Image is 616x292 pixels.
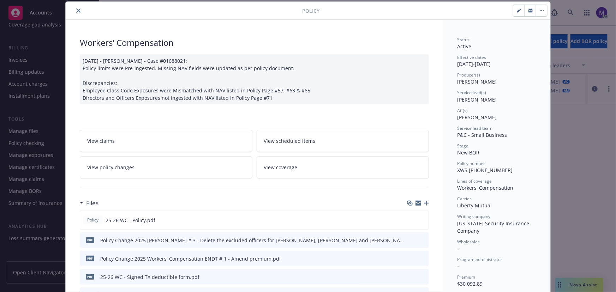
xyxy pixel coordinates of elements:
span: Wholesaler [457,239,479,245]
span: Service lead team [457,125,492,131]
span: View coverage [264,164,298,171]
div: Policy Change 2025 Workers' Compensation ENDT # 1 - Amend premium.pdf [100,255,281,262]
span: [PERSON_NAME] [457,114,497,121]
div: [DATE] - [DATE] [457,54,536,68]
h3: Files [86,199,98,208]
span: P&C - Small Business [457,132,507,138]
button: preview file [420,255,426,262]
span: [PERSON_NAME] [457,78,497,85]
span: pdf [86,274,94,279]
span: Status [457,37,470,43]
span: pdf [86,256,94,261]
span: Effective dates [457,54,486,60]
div: Files [80,199,98,208]
button: download file [408,237,414,244]
span: Policy number [457,160,485,166]
button: download file [408,255,414,262]
span: - [457,263,459,269]
span: - [457,245,459,252]
button: download file [408,217,414,224]
div: 25-26 WC - Signed TX deductible form.pdf [100,273,199,281]
span: Carrier [457,196,471,202]
div: Policy Change 2025 [PERSON_NAME] # 3 - Delete the excluded officers for [PERSON_NAME], [PERSON_NA... [100,237,406,244]
div: Workers' Compensation [80,37,429,49]
button: preview file [420,237,426,244]
span: 25-26 WC - Policy.pdf [106,217,155,224]
span: Premium [457,274,475,280]
a: View policy changes [80,156,252,178]
span: XWS [PHONE_NUMBER] [457,167,513,174]
span: View claims [87,137,115,145]
a: View claims [80,130,252,152]
button: preview file [419,217,426,224]
button: download file [408,273,414,281]
div: [DATE] - [PERSON_NAME] - Case #01688021: Policy limits were Pre-ingested. Missing NAV fields were... [80,54,429,104]
div: Workers' Compensation [457,184,536,191]
span: Active [457,43,471,50]
span: Writing company [457,213,490,219]
span: Stage [457,143,468,149]
a: View coverage [257,156,429,178]
span: Program administrator [457,256,502,262]
span: View policy changes [87,164,134,171]
span: AC(s) [457,108,468,114]
span: Policy [302,7,319,14]
span: [PERSON_NAME] [457,96,497,103]
button: preview file [420,273,426,281]
span: Liberty Mutual [457,202,492,209]
span: View scheduled items [264,137,316,145]
button: close [74,6,83,15]
span: Lines of coverage [457,178,492,184]
span: Producer(s) [457,72,480,78]
span: Service lead(s) [457,90,486,96]
span: $30,092.89 [457,280,483,287]
span: Policy [86,217,100,223]
span: New BOR [457,149,479,156]
span: [US_STATE] Security Insurance Company [457,220,531,234]
a: View scheduled items [257,130,429,152]
span: pdf [86,237,94,243]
